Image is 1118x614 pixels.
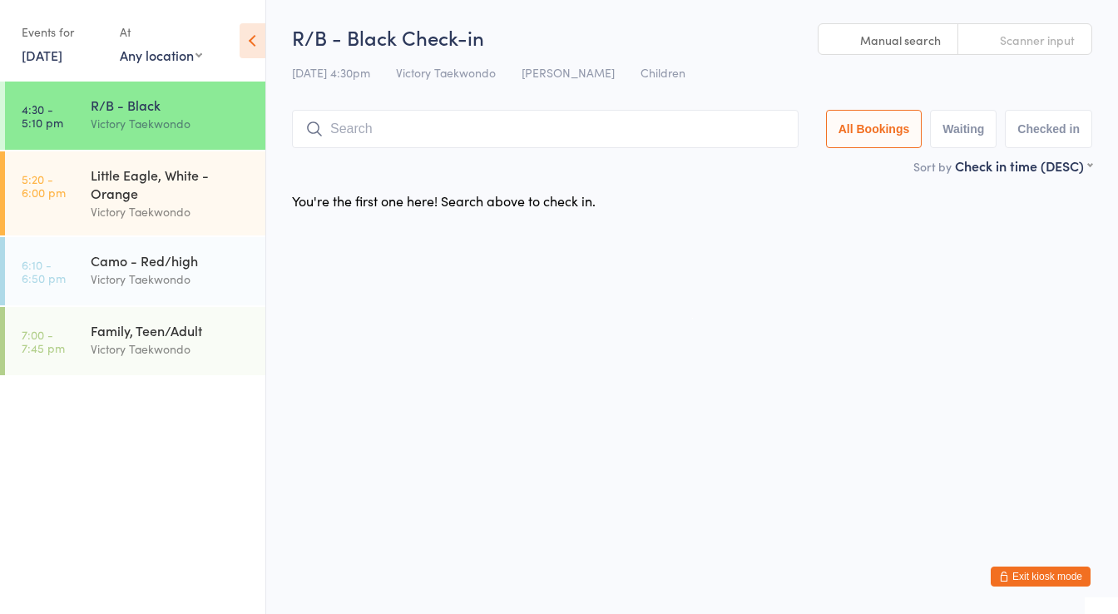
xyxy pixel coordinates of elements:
[930,110,997,148] button: Waiting
[22,258,66,285] time: 6:10 - 6:50 pm
[91,202,251,221] div: Victory Taekwondo
[91,251,251,270] div: Camo - Red/high
[91,114,251,133] div: Victory Taekwondo
[292,191,596,210] div: You're the first one here! Search above to check in.
[292,23,1092,51] h2: R/B - Black Check-in
[91,166,251,202] div: Little Eagle, White - Orange
[91,321,251,339] div: Family, Teen/Adult
[292,110,799,148] input: Search
[860,32,941,48] span: Manual search
[5,237,265,305] a: 6:10 -6:50 pmCamo - Red/highVictory Taekwondo
[292,64,370,81] span: [DATE] 4:30pm
[1000,32,1075,48] span: Scanner input
[1005,110,1092,148] button: Checked in
[991,567,1091,587] button: Exit kiosk mode
[955,156,1092,175] div: Check in time (DESC)
[91,270,251,289] div: Victory Taekwondo
[91,339,251,359] div: Victory Taekwondo
[120,18,202,46] div: At
[22,172,66,199] time: 5:20 - 6:00 pm
[396,64,496,81] span: Victory Taekwondo
[22,18,103,46] div: Events for
[913,158,952,175] label: Sort by
[5,307,265,375] a: 7:00 -7:45 pmFamily, Teen/AdultVictory Taekwondo
[641,64,685,81] span: Children
[120,46,202,64] div: Any location
[5,151,265,235] a: 5:20 -6:00 pmLittle Eagle, White - OrangeVictory Taekwondo
[22,102,63,129] time: 4:30 - 5:10 pm
[22,46,62,64] a: [DATE]
[522,64,615,81] span: [PERSON_NAME]
[5,82,265,150] a: 4:30 -5:10 pmR/B - BlackVictory Taekwondo
[22,328,65,354] time: 7:00 - 7:45 pm
[826,110,923,148] button: All Bookings
[91,96,251,114] div: R/B - Black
